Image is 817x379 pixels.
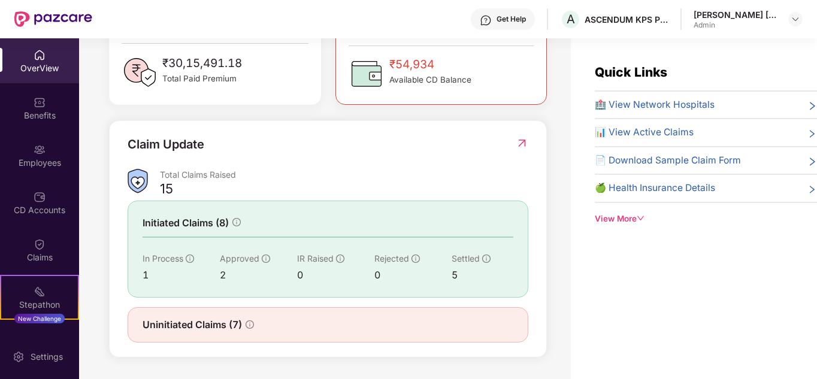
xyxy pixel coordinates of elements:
span: right [807,128,817,140]
div: Total Claims Raised [160,169,528,180]
img: PaidPremiumIcon [122,54,158,90]
img: ClaimsSummaryIcon [128,169,148,193]
span: info-circle [262,254,270,263]
img: svg+xml;base64,PHN2ZyBpZD0iU2V0dGluZy0yMHgyMCIgeG1sbnM9Imh0dHA6Ly93d3cudzMub3JnLzIwMDAvc3ZnIiB3aW... [13,351,25,363]
img: svg+xml;base64,PHN2ZyBpZD0iQmVuZWZpdHMiIHhtbG5zPSJodHRwOi8vd3d3LnczLm9yZy8yMDAwL3N2ZyIgd2lkdGg9Ij... [34,96,46,108]
span: info-circle [246,320,254,329]
span: Quick Links [595,65,667,80]
span: info-circle [482,254,491,263]
img: svg+xml;base64,PHN2ZyBpZD0iRHJvcGRvd24tMzJ4MzIiIHhtbG5zPSJodHRwOi8vd3d3LnczLm9yZy8yMDAwL3N2ZyIgd2... [791,14,800,24]
div: Stepathon [1,299,78,311]
div: Get Help [497,14,526,24]
span: ₹30,15,491.18 [162,54,242,72]
img: RedirectIcon [516,137,528,149]
span: A [567,12,575,26]
img: svg+xml;base64,PHN2ZyBpZD0iQ0RfQWNjb3VudHMiIGRhdGEtbmFtZT0iQ0QgQWNjb3VudHMiIHhtbG5zPSJodHRwOi8vd3... [34,191,46,203]
div: Settings [27,351,66,363]
div: [PERSON_NAME] [PERSON_NAME] [694,9,777,20]
span: 🍏 Health Insurance Details [595,181,715,195]
span: 🏥 View Network Hospitals [595,98,715,112]
span: Available CD Balance [389,74,471,86]
div: ASCENDUM KPS PRIVATE LIMITED [585,14,668,25]
div: 5 [452,268,513,283]
span: In Process [143,253,183,263]
div: 0 [297,268,374,283]
div: 15 [160,180,173,197]
span: right [807,100,817,112]
span: ₹54,934 [389,56,471,74]
span: info-circle [336,254,344,263]
span: info-circle [411,254,420,263]
span: 📊 View Active Claims [595,125,694,140]
img: svg+xml;base64,PHN2ZyBpZD0iRW5kb3JzZW1lbnRzIiB4bWxucz0iaHR0cDovL3d3dy53My5vcmcvMjAwMC9zdmciIHdpZH... [34,333,46,345]
span: Approved [220,253,259,263]
img: CDBalanceIcon [349,56,385,92]
img: svg+xml;base64,PHN2ZyBpZD0iRW1wbG95ZWVzIiB4bWxucz0iaHR0cDovL3d3dy53My5vcmcvMjAwMC9zdmciIHdpZHRoPS... [34,144,46,156]
span: right [807,183,817,195]
span: info-circle [186,254,194,263]
img: svg+xml;base64,PHN2ZyBpZD0iSGVscC0zMngzMiIgeG1sbnM9Imh0dHA6Ly93d3cudzMub3JnLzIwMDAvc3ZnIiB3aWR0aD... [480,14,492,26]
span: 📄 Download Sample Claim Form [595,153,741,168]
img: New Pazcare Logo [14,11,92,27]
div: New Challenge [14,314,65,323]
span: Rejected [374,253,409,263]
span: down [637,214,645,223]
div: 0 [374,268,452,283]
div: View More [595,213,817,225]
div: 2 [220,268,297,283]
span: Uninitiated Claims (7) [143,317,242,332]
span: Total Paid Premium [162,72,242,85]
span: Initiated Claims (8) [143,216,229,231]
span: info-circle [232,218,241,226]
span: IR Raised [297,253,334,263]
img: svg+xml;base64,PHN2ZyBpZD0iSG9tZSIgeG1sbnM9Imh0dHA6Ly93d3cudzMub3JnLzIwMDAvc3ZnIiB3aWR0aD0iMjAiIG... [34,49,46,61]
img: svg+xml;base64,PHN2ZyB4bWxucz0iaHR0cDovL3d3dy53My5vcmcvMjAwMC9zdmciIHdpZHRoPSIyMSIgaGVpZ2h0PSIyMC... [34,286,46,298]
span: right [807,156,817,168]
div: 1 [143,268,220,283]
div: Admin [694,20,777,30]
div: Claim Update [128,135,204,154]
img: svg+xml;base64,PHN2ZyBpZD0iQ2xhaW0iIHhtbG5zPSJodHRwOi8vd3d3LnczLm9yZy8yMDAwL3N2ZyIgd2lkdGg9IjIwIi... [34,238,46,250]
span: Settled [452,253,480,263]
